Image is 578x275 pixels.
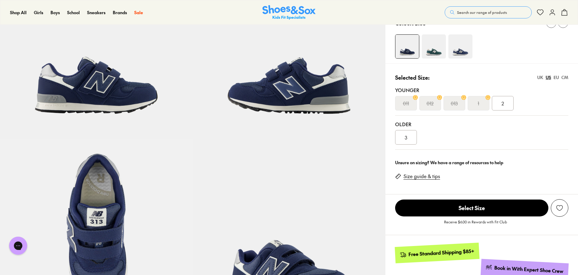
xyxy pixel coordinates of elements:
[444,219,507,230] p: Receive $6.00 in Rewards with Fit Club
[554,74,559,81] div: EU
[10,9,27,16] a: Shop All
[561,74,568,81] div: CM
[87,9,106,15] span: Sneakers
[6,235,30,257] iframe: Gorgias live chat messenger
[403,100,409,107] s: 011
[395,243,479,263] a: Free Standard Shipping $85+
[502,100,504,107] span: 2
[457,10,507,15] span: Search our range of products
[422,34,446,59] img: 4-551107_1
[262,5,316,20] img: SNS_Logo_Responsive.svg
[262,5,316,20] a: Shoes & Sox
[451,100,458,107] s: 013
[445,6,532,18] button: Search our range of products
[34,9,43,16] a: Girls
[551,199,568,217] button: Add to Wishlist
[395,199,548,217] button: Select Size
[134,9,143,15] span: Sale
[10,9,27,15] span: Shop All
[67,9,80,15] span: School
[113,9,127,15] span: Brands
[427,100,433,107] s: 012
[494,264,564,275] div: Book in With Expert Shoe Crew
[395,200,548,216] span: Select Size
[87,9,106,16] a: Sneakers
[408,248,474,257] div: Free Standard Shipping $85+
[395,35,419,58] img: 4-498972_1
[395,159,568,166] div: Unsure on sizing? We have a range of resources to help
[50,9,60,16] a: Boys
[134,9,143,16] a: Sale
[537,74,543,81] div: UK
[478,100,479,107] s: 1
[50,9,60,15] span: Boys
[67,9,80,16] a: School
[113,9,127,16] a: Brands
[546,74,551,81] div: US
[34,9,43,15] span: Girls
[395,73,430,82] p: Selected Size:
[395,120,568,128] div: Older
[404,173,440,180] a: Size guide & tips
[405,134,407,141] span: 3
[395,86,568,94] div: Younger
[448,34,472,59] img: 4-551739_1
